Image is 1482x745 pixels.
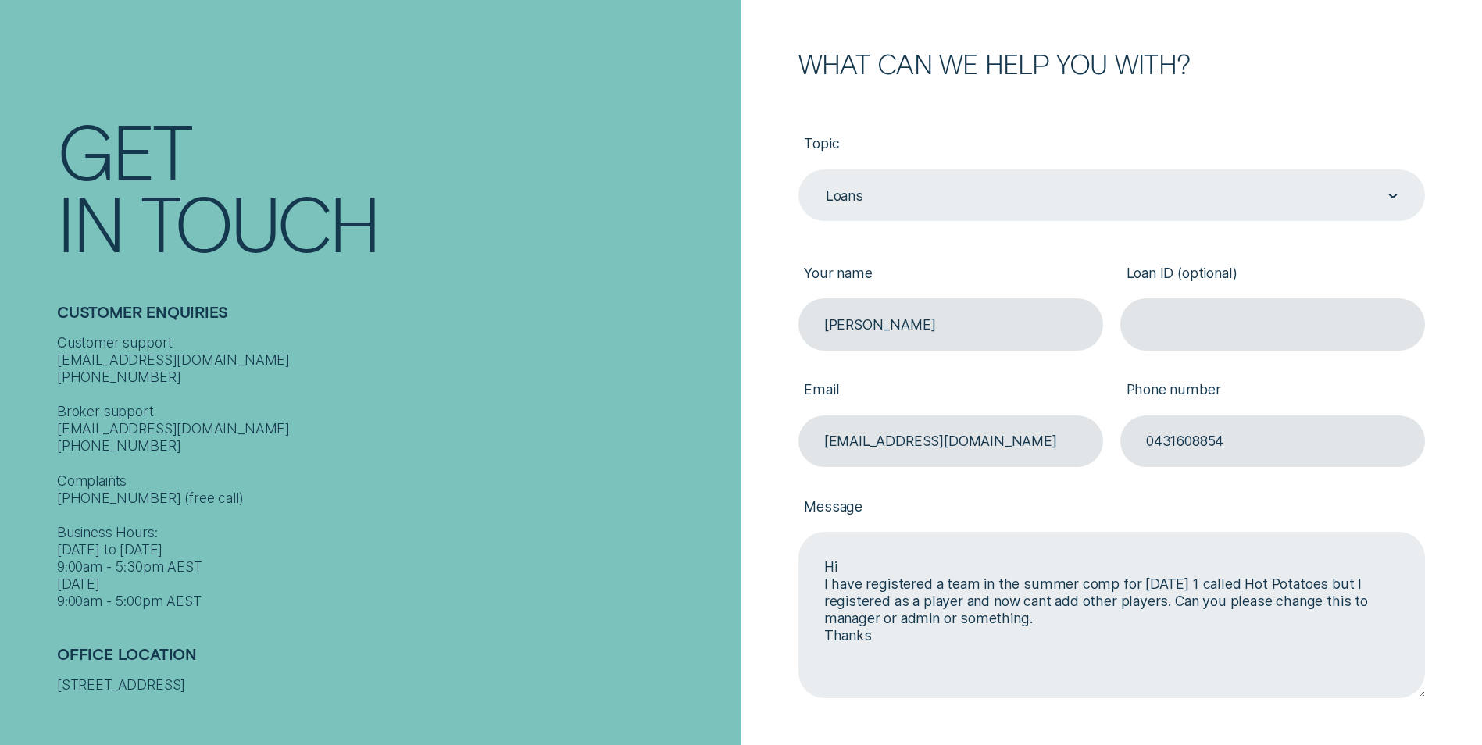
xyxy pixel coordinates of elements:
label: Topic [798,122,1425,169]
label: Phone number [1120,368,1425,415]
label: Email [798,368,1103,415]
div: In [57,186,123,258]
label: Message [798,484,1425,532]
div: Customer support [EMAIL_ADDRESS][DOMAIN_NAME] [PHONE_NUMBER] Broker support [EMAIL_ADDRESS][DOMAI... [57,334,732,611]
div: Loans [826,187,863,205]
div: Touch [141,186,378,258]
h2: Customer Enquiries [57,303,732,334]
label: Your name [798,251,1103,298]
h2: Office Location [57,645,732,676]
h2: What can we help you with? [798,51,1425,77]
textarea: Hi I have registered a team in the summer comp for [DATE] 1 called Hot Potatoes but I registered ... [798,532,1425,697]
div: Get [57,114,191,187]
label: Loan ID (optional) [1120,251,1425,298]
h1: Get In Touch [57,114,732,258]
div: [STREET_ADDRESS] [57,676,732,693]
